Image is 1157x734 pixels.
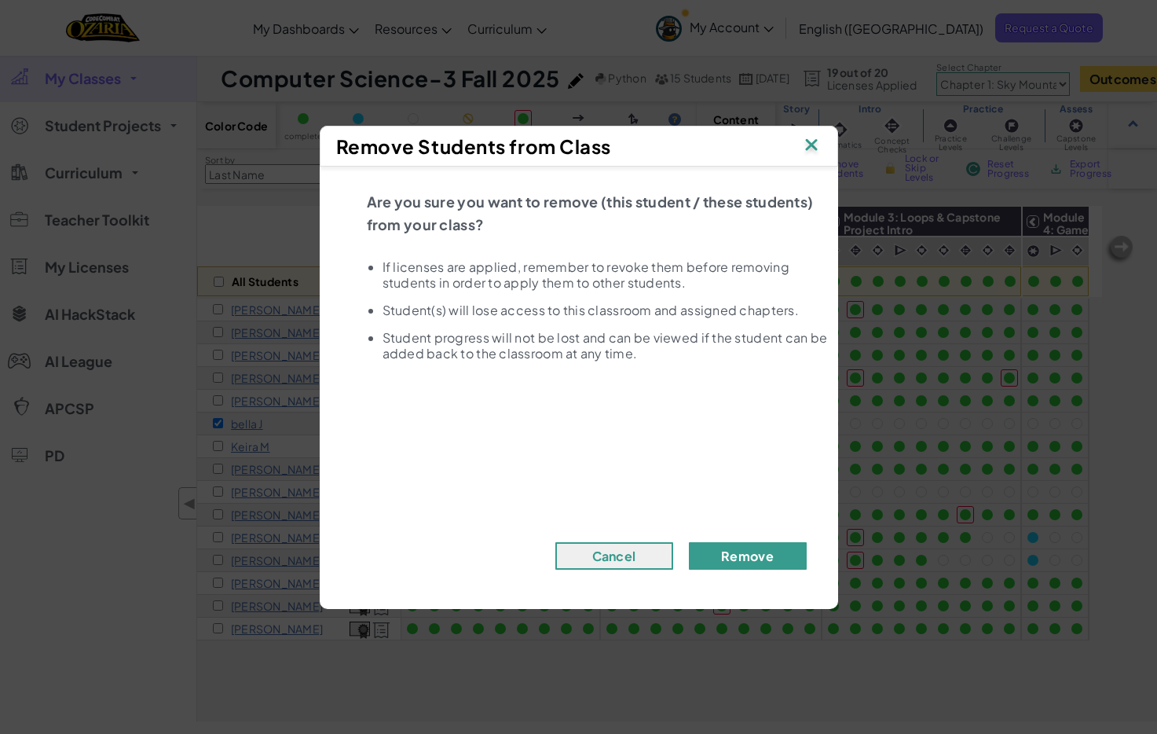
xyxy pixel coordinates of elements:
button: Cancel [555,542,673,570]
span: Are you sure you want to remove (this student / these students) from your class? [367,193,814,233]
li: If licenses are applied, remember to revoke them before removing students in order to apply them ... [383,259,830,291]
img: IconClose.svg [801,134,822,158]
li: Student(s) will lose access to this classroom and assigned chapters. [383,303,830,318]
li: Student progress will not be lost and can be viewed if the student can be added back to the class... [383,330,830,361]
span: Remove Students from Class [336,134,612,158]
button: Remove [689,542,807,570]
